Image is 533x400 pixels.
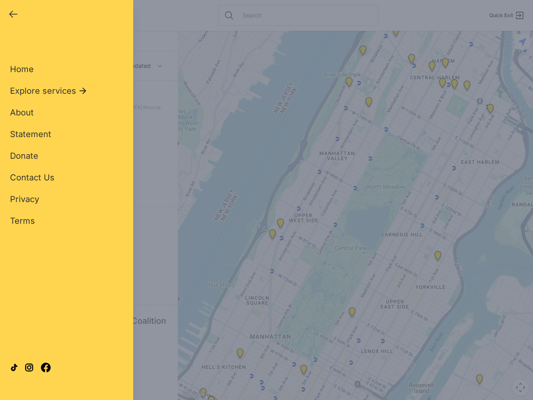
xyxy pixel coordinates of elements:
[10,151,38,161] span: Donate
[10,107,34,117] span: About
[10,128,51,140] a: Statement
[10,85,76,97] span: Explore services
[10,85,88,97] button: Explore services
[10,107,34,118] a: About
[10,193,39,205] a: Privacy
[10,172,55,182] span: Contact Us
[10,172,55,183] a: Contact Us
[10,216,35,226] span: Terms
[10,150,38,162] a: Donate
[10,64,34,74] span: Home
[10,129,51,139] span: Statement
[10,194,39,204] span: Privacy
[10,63,34,75] a: Home
[10,215,35,227] a: Terms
